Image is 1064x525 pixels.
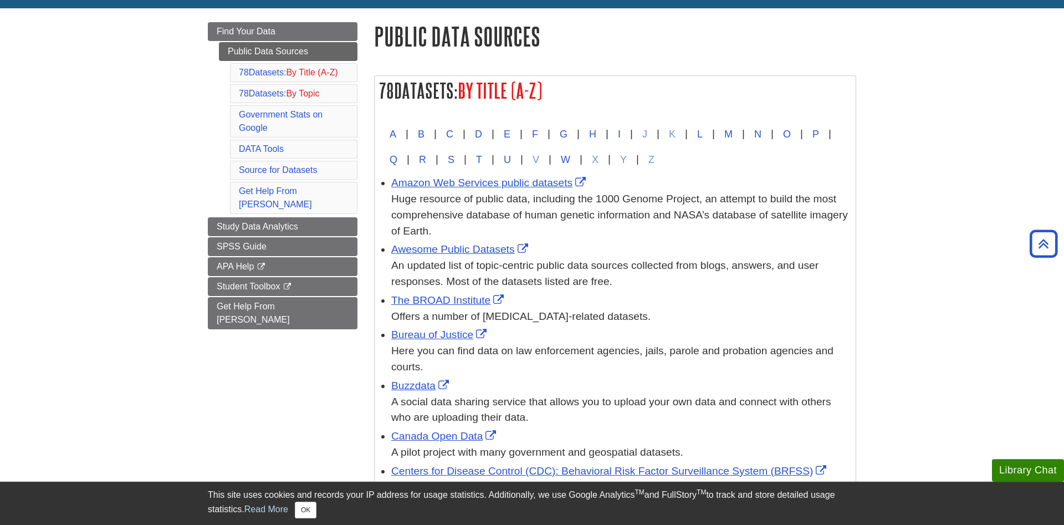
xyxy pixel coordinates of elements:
a: 78Datasets:By Topic [239,89,320,98]
button: D [465,121,492,147]
button: K [659,121,685,147]
sup: TM [697,488,706,496]
a: Link opens in new window [391,465,829,477]
div: Here you can find data on law enforcement agencies, jails, parole and probation agencies and courts. [391,343,850,375]
button: M [715,121,742,147]
button: Z [639,147,664,172]
div: A pilot project with many government and geospatial datasets. [391,445,850,461]
button: T [467,147,492,172]
a: 78Datasets:By Title (A-Z) [239,68,338,77]
a: DATA Tools [239,144,284,154]
button: V [523,147,549,172]
i: This link opens in a new window [257,263,266,271]
i: This link opens in a new window [283,283,292,290]
div: Huge resource of public data, including the 1000 Genome Project, an attempt to build the most com... [391,191,850,239]
button: H [580,121,606,147]
span: Study Data Analytics [217,222,298,231]
a: Link opens in new window [391,243,531,255]
button: Library Chat [992,459,1064,482]
button: J [633,121,657,147]
button: W [551,147,580,172]
button: B [408,121,434,147]
div: A social data sharing service that allows you to upload your own data and connect with others who... [391,394,850,426]
div: This site uses cookies and records your IP address for usage statistics. Additionally, we use Goo... [208,488,856,518]
button: N [745,121,771,147]
a: Student Toolbox [208,277,357,296]
a: Get Help From [PERSON_NAME] [239,186,312,209]
button: R [410,147,436,172]
a: Link opens in new window [391,430,499,442]
button: Y [611,147,636,172]
a: Link opens in new window [391,380,452,391]
button: X [582,147,608,172]
span: 78 [239,68,249,77]
a: Study Data Analytics [208,217,357,236]
div: An updated list of topic-centric public data sources collected from blogs, answers, and user resp... [391,258,850,290]
span: Find Your Data [217,27,275,36]
a: Link opens in new window [391,329,489,340]
button: S [438,147,464,172]
a: Government Stats on Google [239,110,323,132]
a: Link opens in new window [391,294,507,306]
a: Get Help From [PERSON_NAME] [208,297,357,329]
div: Guide Page Menu [208,22,357,329]
a: Find Your Data [208,22,357,41]
button: O [774,121,800,147]
button: Q [380,147,407,172]
a: Back to Top [1026,236,1061,251]
button: E [494,121,520,147]
a: APA Help [208,257,357,276]
a: Link opens in new window [391,177,589,188]
span: Get Help From [PERSON_NAME] [217,302,290,324]
button: G [550,121,577,147]
span: 78 [239,89,249,98]
h1: Public Data Sources [374,22,856,50]
sup: TM [635,488,644,496]
span: By Title (A-Z) [286,68,337,77]
span: 78 [379,79,394,102]
button: P [803,121,828,147]
span: SPSS Guide [217,242,267,251]
div: | | | | | | | | | | | | | | | | | | | | | | | | | [380,121,850,172]
h2: Datasets: [375,76,856,105]
span: APA Help [217,262,254,271]
button: U [494,147,520,172]
button: L [688,121,712,147]
a: SPSS Guide [208,237,357,256]
div: Offers a number of [MEDICAL_DATA]-related datasets. [391,309,850,325]
button: A [380,121,406,147]
button: C [437,121,463,147]
button: Close [295,502,316,518]
span: By Topic [286,89,319,98]
span: By Title (A-Z) [458,79,542,102]
button: F [523,121,548,147]
span: Student Toolbox [217,282,280,291]
a: Source for Datasets [239,165,317,175]
a: Read More [244,504,288,514]
button: I [608,121,630,147]
a: Public Data Sources [219,42,357,61]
